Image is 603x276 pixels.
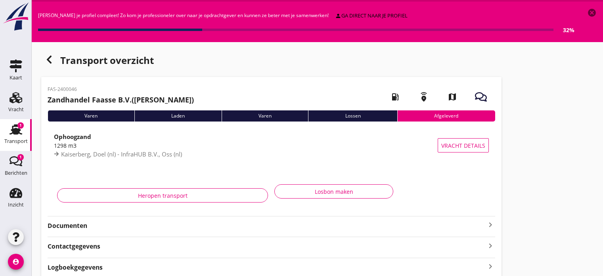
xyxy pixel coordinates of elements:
[553,26,574,34] div: 32%
[48,110,134,122] div: Varen
[2,2,30,31] img: logo-small.a267ee39.svg
[4,139,28,144] div: Transport
[384,86,406,108] i: local_gas_station
[335,13,341,19] i: person
[54,141,438,150] div: 1298 m3
[486,261,495,272] i: keyboard_arrow_right
[335,12,408,20] div: ga direct naar je profiel
[438,138,489,152] button: Vracht details
[41,52,502,71] div: Transport overzicht
[441,86,463,108] i: map
[222,110,308,122] div: Varen
[308,110,397,122] div: Lossen
[8,202,24,207] div: Inzicht
[57,188,268,203] button: Heropen transport
[17,154,24,160] div: 1
[486,240,495,251] i: keyboard_arrow_right
[274,184,393,199] button: Losbon maken
[8,107,24,112] div: Vracht
[10,75,22,80] div: Kaart
[48,95,194,105] h2: ([PERSON_NAME])
[17,122,24,129] div: 1
[48,221,486,230] strong: Documenten
[61,150,182,158] span: Kaiserberg, Doel (nl) - InfraHUB B.V., Oss (nl)
[397,110,495,122] div: Afgeleverd
[54,133,91,141] strong: Ophoogzand
[48,128,495,163] a: Ophoogzand1298 m3Kaiserberg, Doel (nl) - InfraHUB B.V., Oss (nl)Vracht details
[38,8,574,36] div: [PERSON_NAME] je profiel compleet! Zo kom je professioneler over naar je opdrachtgever en kunnen ...
[332,10,411,21] a: ga direct naar je profiel
[587,8,597,17] i: cancel
[8,254,24,270] i: account_circle
[134,110,222,122] div: Laden
[48,242,100,251] strong: Contactgegevens
[281,187,387,196] div: Losbon maken
[48,86,194,93] p: FAS-2400046
[48,263,103,272] strong: Logboekgegevens
[441,141,485,150] span: Vracht details
[486,220,495,230] i: keyboard_arrow_right
[413,86,435,108] i: emergency_share
[48,95,132,104] strong: Zandhandel Faasse B.V.
[5,170,27,176] div: Berichten
[64,191,261,200] div: Heropen transport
